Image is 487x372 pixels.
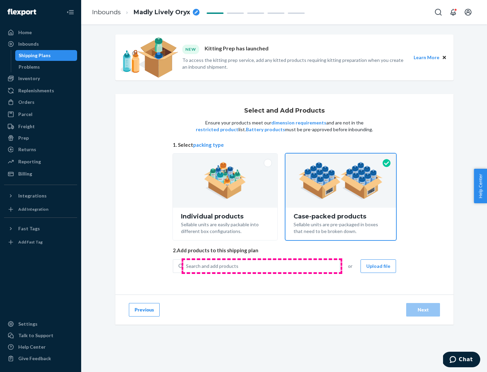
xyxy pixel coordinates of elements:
div: Talk to Support [18,332,53,339]
a: Freight [4,121,77,132]
a: Orders [4,97,77,108]
div: NEW [182,45,199,54]
div: Freight [18,123,35,130]
button: Fast Tags [4,223,77,234]
a: Inventory [4,73,77,84]
p: To access the kitting prep service, add any kitted products requiring kitting preparation when yo... [182,57,408,70]
button: Learn More [414,54,439,61]
p: Ensure your products meet our and are not in the list. must be pre-approved before inbounding. [195,119,374,133]
a: Returns [4,144,77,155]
a: Inbounds [92,8,121,16]
ol: breadcrumbs [87,2,205,22]
div: Add Integration [18,206,48,212]
span: or [348,263,352,270]
div: Settings [18,321,38,327]
div: Sellable units are pre-packaged in boxes that need to be broken down. [294,220,388,235]
div: Individual products [181,213,269,220]
button: Upload file [361,259,396,273]
a: Shipping Plans [15,50,77,61]
img: case-pack.59cecea509d18c883b923b81aeac6d0b.png [299,162,383,199]
img: individual-pack.facf35554cb0f1810c75b2bd6df2d64e.png [204,162,246,199]
a: Add Fast Tag [4,237,77,248]
a: Prep [4,133,77,143]
span: 2. Add products to this shipping plan [173,247,396,254]
a: Settings [4,319,77,329]
div: Problems [19,64,40,70]
a: Parcel [4,109,77,120]
button: Next [406,303,440,317]
a: Problems [15,62,77,72]
span: 1. Select [173,141,396,148]
div: Prep [18,135,29,141]
button: Give Feedback [4,353,77,364]
div: Returns [18,146,36,153]
span: Madly Lively Oryx [134,8,190,17]
div: Orders [18,99,34,106]
button: Open Search Box [432,5,445,19]
button: Close [441,54,448,61]
a: Add Integration [4,204,77,215]
a: Help Center [4,342,77,352]
div: Help Center [18,344,46,350]
div: Reporting [18,158,41,165]
div: Fast Tags [18,225,40,232]
a: Home [4,27,77,38]
div: Inventory [18,75,40,82]
button: Close Navigation [64,5,77,19]
img: Flexport logo [7,9,36,16]
div: Replenishments [18,87,54,94]
p: Kitting Prep has launched [205,45,269,54]
button: restricted product [196,126,238,133]
a: Billing [4,168,77,179]
button: Battery products [246,126,285,133]
div: Sellable units are easily packable into different box configurations. [181,220,269,235]
button: Previous [129,303,160,317]
a: Replenishments [4,85,77,96]
button: Talk to Support [4,330,77,341]
div: Shipping Plans [19,52,51,59]
a: Reporting [4,156,77,167]
button: Integrations [4,190,77,201]
div: Parcel [18,111,32,118]
div: Home [18,29,32,36]
button: dimension requirements [271,119,326,126]
h1: Select and Add Products [244,108,325,114]
a: Inbounds [4,39,77,49]
button: packing type [193,141,224,148]
div: Billing [18,170,32,177]
div: Inbounds [18,41,39,47]
div: Integrations [18,192,47,199]
div: Next [412,306,434,313]
button: Open notifications [446,5,460,19]
div: Add Fast Tag [18,239,43,245]
div: Search and add products [186,263,238,270]
button: Open account menu [461,5,475,19]
iframe: Opens a widget where you can chat to one of our agents [443,352,480,369]
div: Case-packed products [294,213,388,220]
button: Help Center [474,169,487,203]
div: Give Feedback [18,355,51,362]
